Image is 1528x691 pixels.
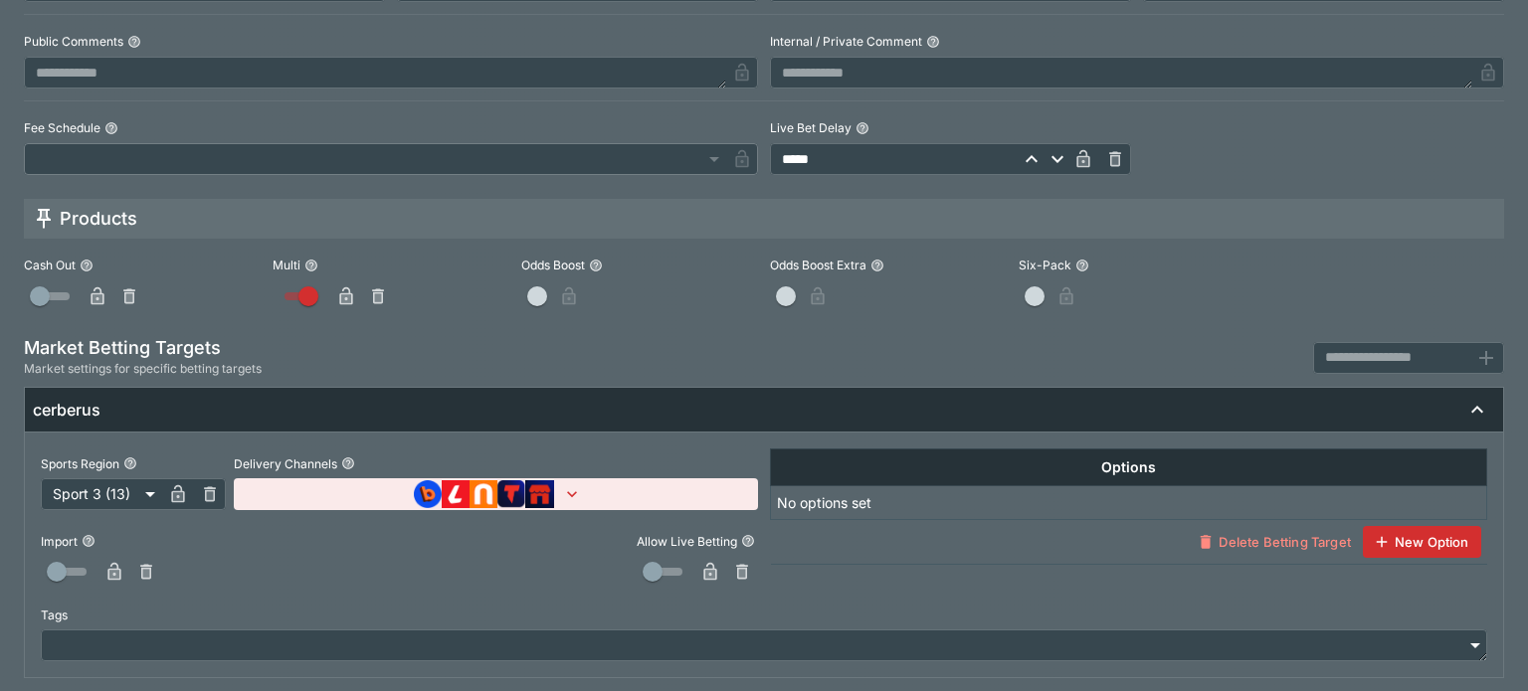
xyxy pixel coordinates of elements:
[926,35,940,49] button: Internal / Private Comment
[41,478,162,510] div: Sport 3 (13)
[442,480,470,508] img: brand
[24,119,100,136] p: Fee Schedule
[82,534,95,548] button: Import
[234,455,337,472] p: Delivery Channels
[741,534,755,548] button: Allow Live Betting
[770,257,866,273] p: Odds Boost Extra
[1019,257,1071,273] p: Six-Pack
[273,257,300,273] p: Multi
[521,257,585,273] p: Odds Boost
[24,359,262,379] span: Market settings for specific betting targets
[41,606,68,623] p: Tags
[770,119,852,136] p: Live Bet Delay
[870,259,884,272] button: Odds Boost Extra
[341,456,355,470] button: Delivery Channels
[80,259,94,272] button: Cash Out
[414,480,442,508] img: brand
[127,35,141,49] button: Public Comments
[470,480,497,508] img: brand
[1363,526,1481,558] button: New Option
[33,400,100,421] h6: cerberus
[856,121,869,135] button: Live Bet Delay
[41,455,119,472] p: Sports Region
[304,259,318,272] button: Multi
[123,456,137,470] button: Sports Region
[771,486,1487,520] td: No options set
[771,449,1487,486] th: Options
[41,533,78,550] p: Import
[589,259,603,272] button: Odds Boost
[24,257,76,273] p: Cash Out
[637,533,737,550] p: Allow Live Betting
[1075,259,1089,272] button: Six-Pack
[525,480,554,508] img: brand
[24,33,123,50] p: Public Comments
[104,121,118,135] button: Fee Schedule
[497,480,525,508] img: brand
[1187,526,1362,558] button: Delete Betting Target
[770,33,922,50] p: Internal / Private Comment
[24,336,262,359] h5: Market Betting Targets
[60,207,137,230] h5: Products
